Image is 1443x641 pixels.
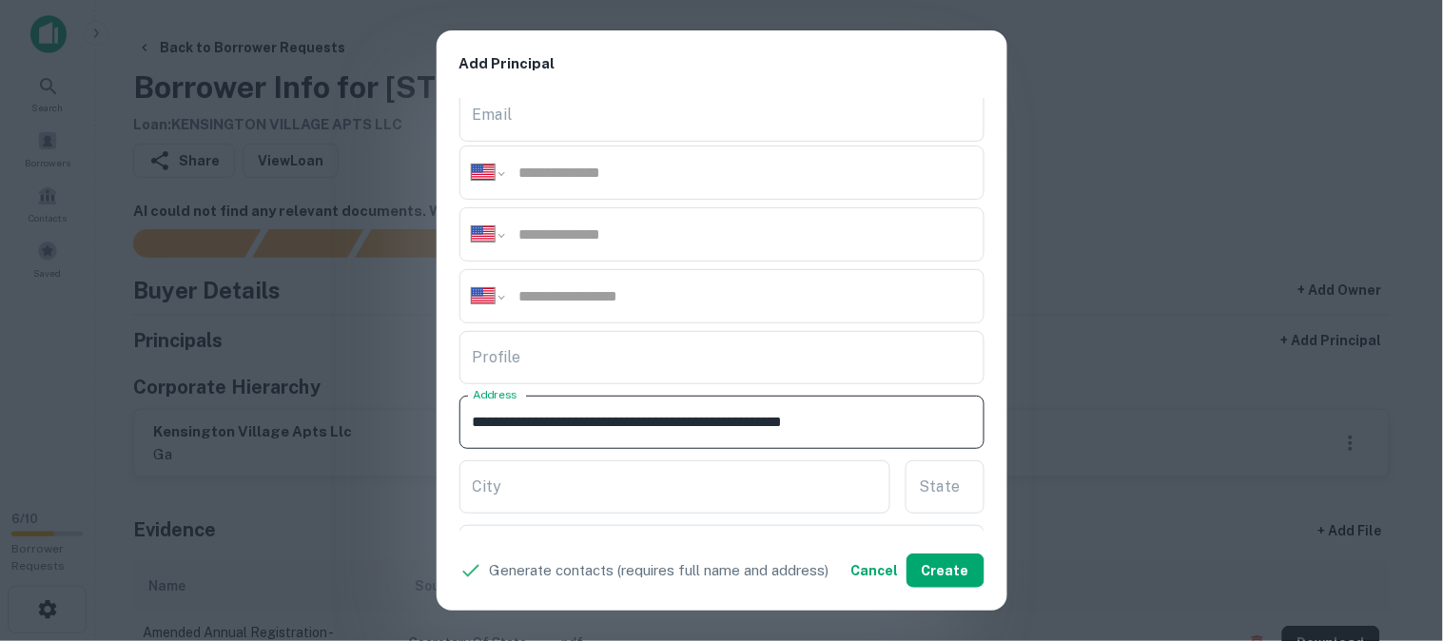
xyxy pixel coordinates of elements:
iframe: Chat Widget [1348,489,1443,580]
button: Create [907,554,985,588]
label: Address [473,387,517,403]
h2: Add Principal [437,30,1007,98]
p: Generate contacts (requires full name and address) [490,559,829,582]
button: Cancel [844,554,907,588]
